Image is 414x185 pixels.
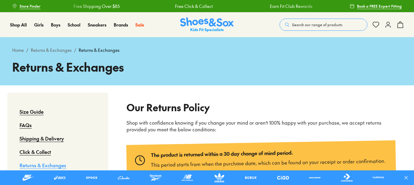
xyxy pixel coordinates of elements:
a: Shop All [10,22,27,28]
a: Free Shipping Over $85 [73,3,119,9]
a: Shipping & Delivery [20,132,64,145]
a: FAQs [20,118,32,132]
a: Boys [51,22,60,28]
a: Returns & Exchanges [31,47,72,53]
span: Search our range of products [292,22,342,27]
p: The product is returned within a 30 day change of mind period. [151,148,385,158]
a: Returns & Exchanges [20,158,66,172]
a: Girls [34,22,44,28]
a: Home [12,47,24,53]
a: Click & Collect [20,145,51,158]
a: Sale [135,22,144,28]
a: Earn Fit Club Rewards [269,3,312,9]
span: Returns & Exchanges [79,47,120,53]
img: Type_clock.svg [134,154,146,166]
span: Book a FREE Expert Fitting [357,3,402,9]
a: Brands [114,22,128,28]
span: Store Finder [20,3,41,9]
a: Shoes & Sox [180,17,234,32]
a: School [68,22,80,28]
div: / / [12,47,402,53]
img: SNS_Logo_Responsive.svg [180,17,234,32]
a: Free Click & Collect [174,3,212,9]
a: Book a FREE Expert Fitting [350,1,402,12]
a: Size Guide [20,105,44,118]
a: Sneakers [88,22,106,28]
h1: Returns & Exchanges [12,58,402,76]
a: Store Finder [12,1,41,12]
p: Shop with confidence knowing if you change your mind or aren’t 100% happy with your purchase, we ... [127,119,396,133]
p: This period starts from when the purchase date, which can be found on your receipt or order confi... [151,157,385,168]
h2: Our Returns Policy [127,100,396,115]
button: Search our range of products [280,19,367,31]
